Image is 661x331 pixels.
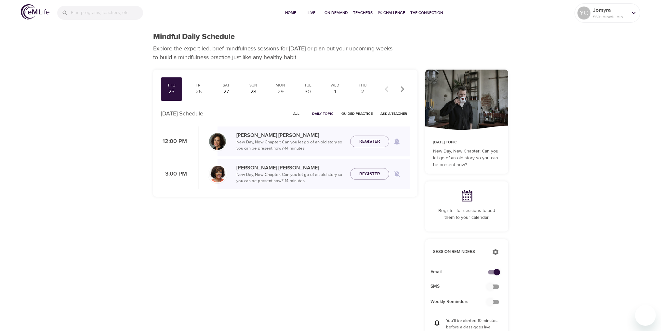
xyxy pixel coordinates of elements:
p: New Day, New Chapter: Can you let go of an old story so you can be present now? [433,148,500,168]
div: 25 [164,88,180,96]
input: Find programs, teachers, etc... [71,6,143,20]
div: Mon [272,83,289,88]
p: You'll be alerted 10 minutes before a class goes live. [446,318,500,330]
span: Email [430,269,493,275]
p: Session Reminders [433,249,485,255]
iframe: Button to launch messaging window [635,305,656,326]
span: SMS [430,283,493,290]
span: Ask a Teacher [380,111,407,117]
p: [PERSON_NAME] [PERSON_NAME] [236,164,345,172]
span: Daily Topic [312,111,334,117]
button: Register [350,136,389,148]
span: All [289,111,304,117]
p: Jomyra [593,6,628,14]
p: 3:00 PM [161,170,187,179]
span: Remind me when a class goes live every Thursday at 3:00 PM [389,166,405,182]
span: Teachers [353,9,373,16]
div: 26 [191,88,207,96]
p: New Day, New Chapter: Can you let go of an old story so you can be present now? · 14 minutes [236,139,345,152]
span: Guided Practice [341,111,373,117]
div: Wed [327,83,343,88]
span: On-Demand [324,9,348,16]
button: Guided Practice [339,109,375,119]
div: Tue [300,83,316,88]
button: Register [350,168,389,180]
div: Fri [191,83,207,88]
div: YC [577,7,590,20]
button: Ask a Teacher [378,109,410,119]
div: 2 [354,88,371,96]
span: Register [359,138,380,146]
button: Daily Topic [310,109,336,119]
div: 27 [218,88,234,96]
p: New Day, New Chapter: Can you let go of an old story so you can be present now? · 14 minutes [236,172,345,184]
span: Weekly Reminders [430,298,493,305]
h1: Mindful Daily Schedule [153,32,235,42]
span: Live [304,9,319,16]
div: Sat [218,83,234,88]
p: 12:00 PM [161,137,187,146]
p: 5631 Mindful Minutes [593,14,628,20]
p: [DATE] Schedule [161,109,203,118]
span: Home [283,9,298,16]
div: Sun [245,83,261,88]
button: All [286,109,307,119]
p: Explore the expert-led, brief mindfulness sessions for [DATE] or plan out your upcoming weeks to ... [153,44,397,62]
p: Register for sessions to add them to your calendar [433,207,500,221]
p: [DATE] Topic [433,139,500,145]
div: 30 [300,88,316,96]
div: 28 [245,88,261,96]
img: logo [21,4,49,20]
div: Thu [164,83,180,88]
div: 29 [272,88,289,96]
p: [PERSON_NAME] [PERSON_NAME] [236,131,345,139]
div: Thu [354,83,371,88]
div: 1 [327,88,343,96]
img: Ninette_Hupp-min.jpg [209,133,226,150]
span: The Connection [410,9,443,16]
span: Register [359,170,380,178]
span: 1% Challenge [378,9,405,16]
span: Remind me when a class goes live every Thursday at 12:00 PM [389,134,405,149]
img: Janet_Jackson-min.jpg [209,165,226,182]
